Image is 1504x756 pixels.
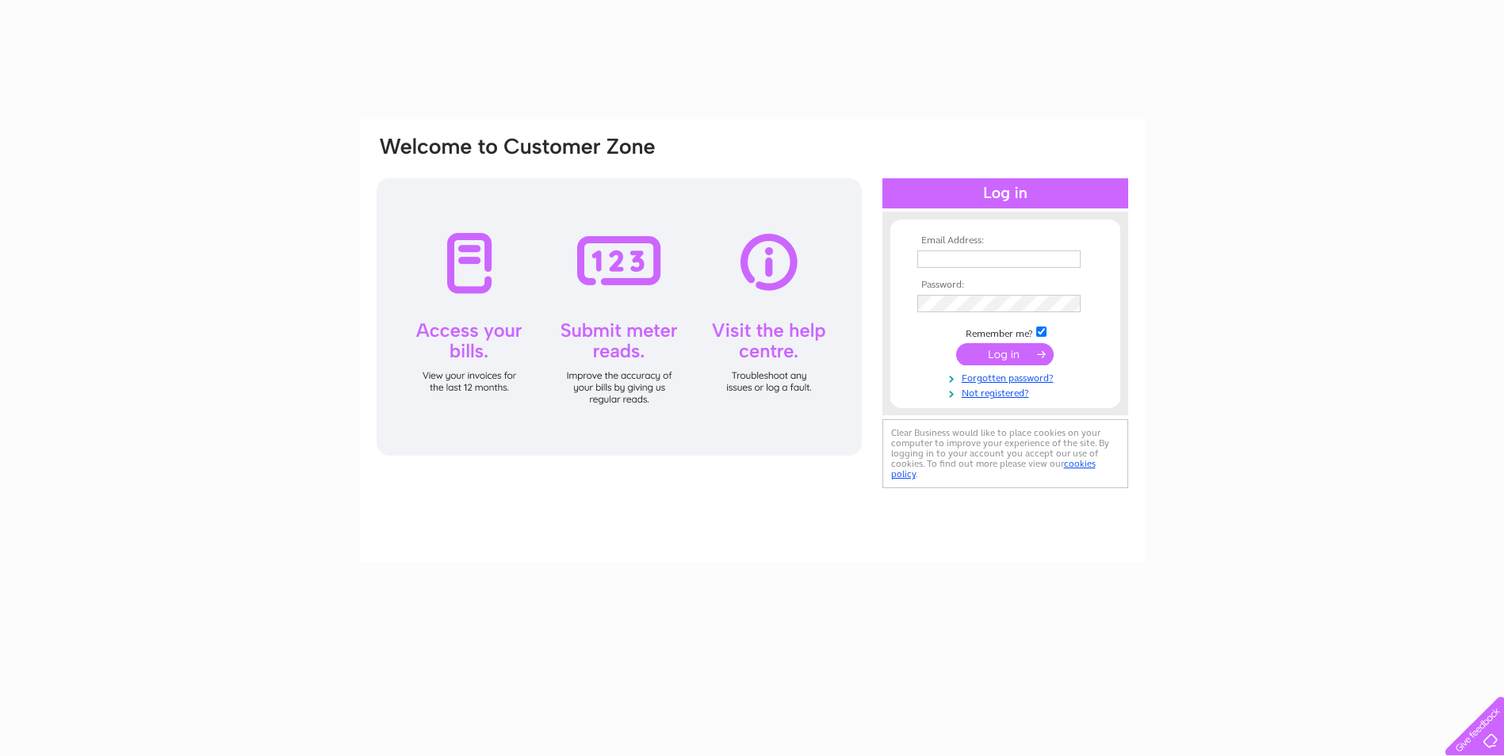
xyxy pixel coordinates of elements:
[891,458,1096,479] a: cookies policy
[913,280,1097,291] th: Password:
[913,324,1097,340] td: Remember me?
[917,369,1097,384] a: Forgotten password?
[917,384,1097,399] a: Not registered?
[956,343,1054,365] input: Submit
[882,419,1128,488] div: Clear Business would like to place cookies on your computer to improve your experience of the sit...
[913,235,1097,246] th: Email Address:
